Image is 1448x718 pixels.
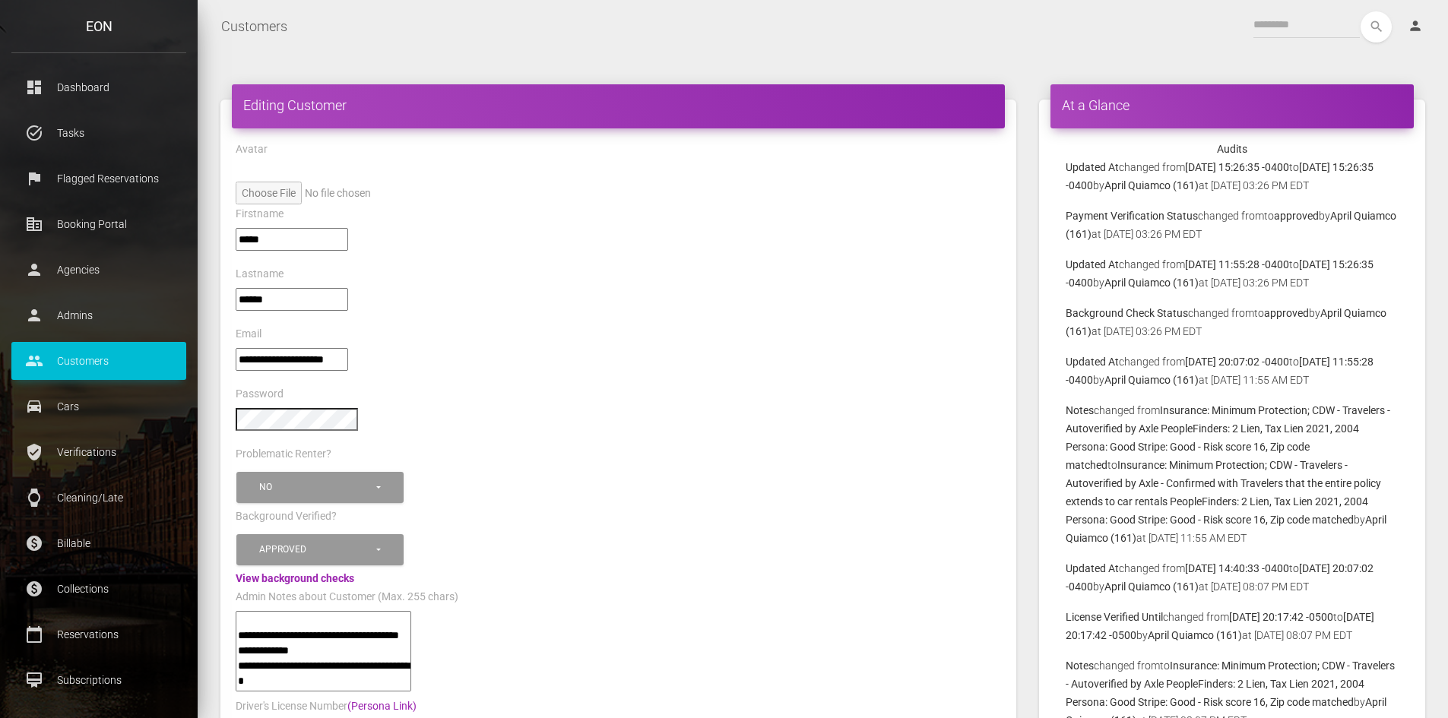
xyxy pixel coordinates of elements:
label: Lastname [236,267,284,282]
h4: Editing Customer [243,96,993,115]
a: person [1396,11,1437,42]
b: Updated At [1066,562,1119,574]
a: paid Billable [11,524,186,562]
p: Tasks [23,122,175,144]
label: Password [236,387,284,402]
b: April Quiamco (161) [1104,374,1199,386]
b: Insurance: Minimum Protection; CDW - Travelers - Autoverified by Axle - Confirmed with Travelers ... [1066,459,1381,526]
b: Insurance: Minimum Protection; CDW - Travelers - Autoverified by Axle PeopleFinders: 2 Lien, Tax ... [1066,659,1395,708]
b: Notes [1066,659,1094,672]
label: Email [236,327,261,342]
label: Background Verified? [236,509,337,524]
p: Cleaning/Late [23,486,175,509]
a: verified_user Verifications [11,433,186,471]
a: dashboard Dashboard [11,68,186,106]
a: card_membership Subscriptions [11,661,186,699]
strong: Audits [1217,143,1247,155]
b: Updated At [1066,356,1119,368]
b: April Quiamco (161) [1104,277,1199,289]
a: people Customers [11,342,186,380]
b: April Quiamco (161) [1104,179,1199,191]
p: Billable [23,532,175,555]
p: Customers [23,350,175,372]
p: changed from to by at [DATE] 11:55 AM EDT [1066,401,1399,547]
b: Payment Verification Status [1066,210,1198,222]
label: Avatar [236,142,268,157]
p: changed from to by at [DATE] 03:26 PM EDT [1066,207,1399,243]
p: Verifications [23,441,175,463]
i: person [1408,18,1423,33]
button: No [236,472,404,503]
p: Booking Portal [23,213,175,236]
p: Collections [23,577,175,600]
b: [DATE] 11:55:28 -0400 [1185,258,1289,270]
div: Approved [259,543,374,556]
p: changed from to by at [DATE] 08:07 PM EDT [1066,559,1399,596]
a: flag Flagged Reservations [11,160,186,198]
label: Firstname [236,207,284,222]
b: April Quiamco (161) [1148,629,1242,641]
button: search [1361,11,1392,43]
button: Approved [236,534,404,565]
p: Subscriptions [23,669,175,691]
p: Dashboard [23,76,175,99]
p: Flagged Reservations [23,167,175,190]
a: corporate_fare Booking Portal [11,205,186,243]
b: License Verified Until [1066,611,1163,623]
p: changed from to by at [DATE] 08:07 PM EDT [1066,608,1399,644]
b: [DATE] 20:07:02 -0400 [1185,356,1289,368]
a: paid Collections [11,570,186,608]
div: No [259,481,374,494]
b: Updated At [1066,258,1119,270]
label: Problematic Renter? [236,447,331,462]
b: [DATE] 15:26:35 -0400 [1185,161,1289,173]
a: drive_eta Cars [11,387,186,425]
p: changed from to by at [DATE] 03:26 PM EDT [1066,304,1399,340]
b: Background Check Status [1066,307,1188,319]
a: calendar_today Reservations [11,615,186,653]
a: person Agencies [11,251,186,289]
p: Agencies [23,258,175,281]
b: Notes [1066,404,1094,416]
p: changed from to by at [DATE] 03:26 PM EDT [1066,255,1399,292]
a: (Persona Link) [347,700,417,712]
p: changed from to by at [DATE] 03:26 PM EDT [1066,158,1399,195]
label: Driver's License Number [236,699,417,714]
a: task_alt Tasks [11,114,186,152]
b: approved [1264,307,1309,319]
a: View background checks [236,572,354,584]
h4: At a Glance [1062,96,1402,115]
a: Customers [221,8,287,46]
p: Cars [23,395,175,418]
p: Reservations [23,623,175,646]
a: watch Cleaning/Late [11,479,186,517]
label: Admin Notes about Customer (Max. 255 chars) [236,590,458,605]
b: [DATE] 14:40:33 -0400 [1185,562,1289,574]
a: person Admins [11,296,186,334]
p: Admins [23,304,175,327]
b: Updated At [1066,161,1119,173]
b: [DATE] 20:17:42 -0500 [1229,611,1333,623]
b: approved [1274,210,1319,222]
b: April Quiamco (161) [1104,580,1199,593]
b: Insurance: Minimum Protection; CDW - Travelers - Autoverified by Axle PeopleFinders: 2 Lien, Tax ... [1066,404,1390,471]
p: changed from to by at [DATE] 11:55 AM EDT [1066,353,1399,389]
